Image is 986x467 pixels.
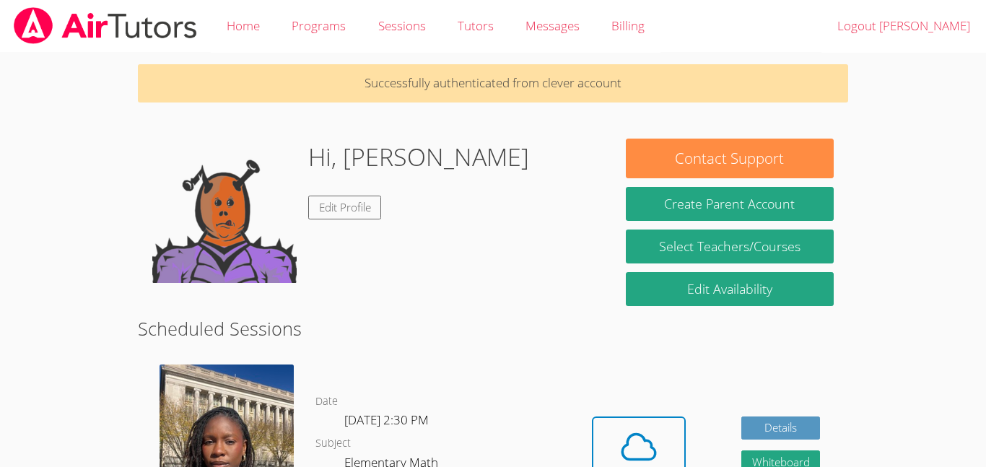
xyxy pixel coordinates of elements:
p: Successfully authenticated from clever account [138,64,848,102]
button: Contact Support [626,139,834,178]
button: Create Parent Account [626,187,834,221]
a: Edit Availability [626,272,834,306]
a: Details [741,416,821,440]
a: Select Teachers/Courses [626,230,834,263]
span: Messages [525,17,580,34]
dt: Date [315,393,338,411]
span: [DATE] 2:30 PM [344,411,429,428]
img: airtutors_banner-c4298cdbf04f3fff15de1276eac7730deb9818008684d7c2e4769d2f7ddbe033.png [12,7,198,44]
img: default.png [152,139,297,283]
h2: Scheduled Sessions [138,315,848,342]
dt: Subject [315,435,351,453]
a: Edit Profile [308,196,382,219]
h1: Hi, [PERSON_NAME] [308,139,529,175]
